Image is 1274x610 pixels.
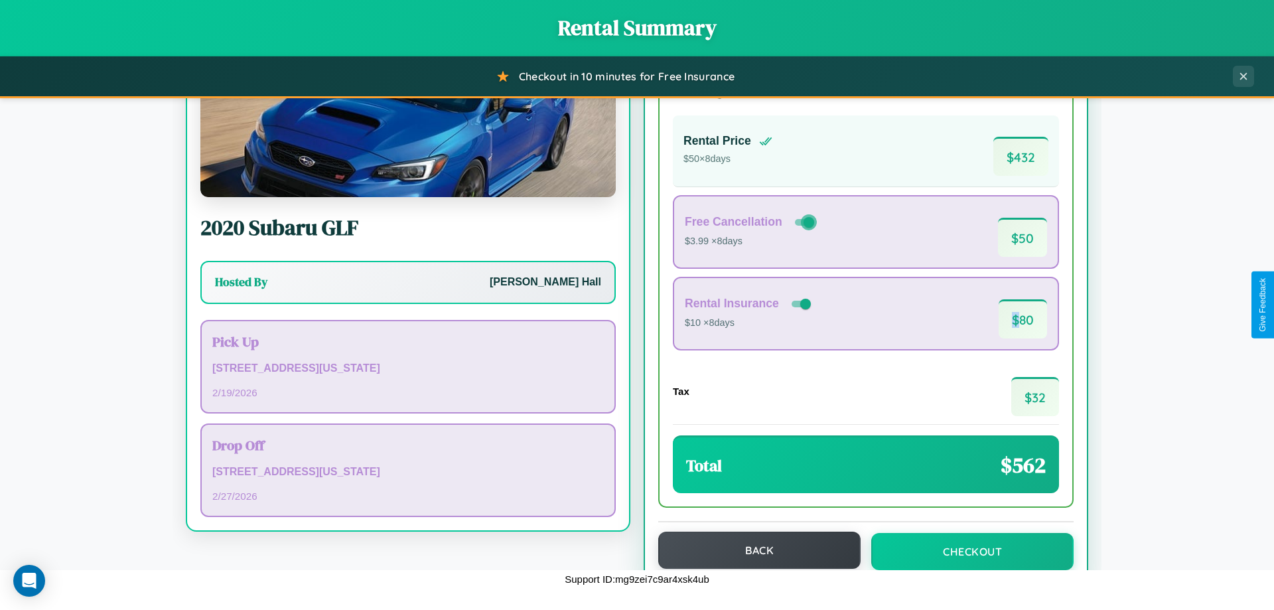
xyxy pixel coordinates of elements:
[993,137,1048,176] span: $ 432
[490,273,601,292] p: [PERSON_NAME] Hall
[212,435,604,455] h3: Drop Off
[683,134,751,148] h4: Rental Price
[685,215,782,229] h4: Free Cancellation
[212,359,604,378] p: [STREET_ADDRESS][US_STATE]
[215,274,267,290] h3: Hosted By
[685,233,817,250] p: $3.99 × 8 days
[871,533,1074,570] button: Checkout
[200,213,616,242] h2: 2020 Subaru GLF
[1011,377,1059,416] span: $ 32
[13,565,45,597] div: Open Intercom Messenger
[212,487,604,505] p: 2 / 27 / 2026
[1258,278,1267,332] div: Give Feedback
[13,13,1261,42] h1: Rental Summary
[212,384,604,402] p: 2 / 19 / 2026
[658,532,861,569] button: Back
[212,463,604,482] p: [STREET_ADDRESS][US_STATE]
[200,64,616,197] img: Subaru GLF
[686,455,722,477] h3: Total
[212,332,604,351] h3: Pick Up
[999,299,1047,339] span: $ 80
[685,315,814,332] p: $10 × 8 days
[519,70,735,83] span: Checkout in 10 minutes for Free Insurance
[998,218,1047,257] span: $ 50
[1001,451,1046,480] span: $ 562
[673,386,689,397] h4: Tax
[685,297,779,311] h4: Rental Insurance
[683,151,772,168] p: $ 50 × 8 days
[565,570,709,588] p: Support ID: mg9zei7c9ar4xsk4ub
